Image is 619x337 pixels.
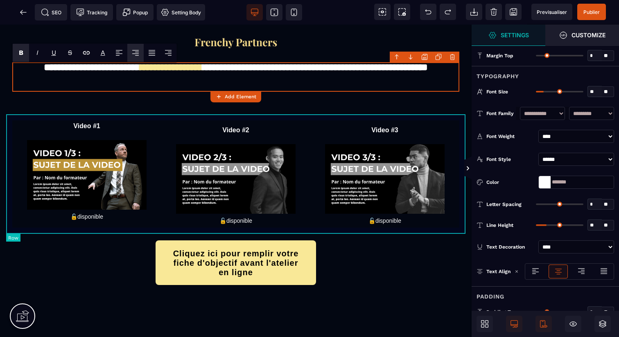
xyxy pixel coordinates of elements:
span: Previsualiser [537,9,567,15]
span: Screenshot [394,4,410,20]
span: Italic [29,44,45,62]
p: Text Align [477,267,511,276]
span: Desktop Only [506,316,522,332]
i: I [36,49,38,57]
div: Text Decoration [486,243,535,251]
div: Font Style [486,155,535,163]
p: A [101,49,105,57]
span: Preview [531,4,572,20]
img: f2a3730b544469f405c58ab4be6274e8_Capture_d%E2%80%99e%CC%81cran_2025-09-01_a%CC%80_20.57.27.png [193,12,278,24]
b: B [19,49,23,57]
span: Open Style Manager [545,25,619,46]
span: Bold [13,44,29,62]
span: Publier [583,9,600,15]
img: loading [515,269,519,274]
span: Link [78,44,95,62]
span: Tracking [76,8,107,16]
strong: Customize [572,32,605,38]
span: Underline [45,44,62,62]
button: Add Element [210,91,261,102]
span: Padding Top [486,309,517,315]
img: 75a8b044b50b9366952029538fe9becc_13.png [27,115,146,185]
div: Typography [472,66,619,81]
span: Letter Spacing [486,201,522,208]
button: Cliquez ici pour remplir votre fiche d'objectif avant l'atelier en ligne [156,216,316,260]
span: Align Center [127,44,144,62]
span: Open Layers [594,316,611,332]
span: Hide/Show Block [565,316,581,332]
b: Video #2 [222,102,249,109]
span: Align Right [160,44,176,62]
label: Font color [101,49,105,57]
div: Font Family [486,109,516,118]
strong: Settings [501,32,529,38]
span: Align Justify [144,44,160,62]
span: View components [374,4,391,20]
span: Settings [472,25,545,46]
b: Video #1 [73,98,100,105]
span: Strike-through [62,44,78,62]
span: Mobile Only [535,316,552,332]
u: U [52,49,56,57]
div: Padding [472,286,619,301]
b: Video #3 [371,102,398,109]
span: Font Size [486,88,508,95]
span: SEO [41,8,61,16]
div: Font Weight [486,132,535,140]
div: Color [486,178,535,186]
span: Margin Top [486,52,513,59]
s: S [68,49,72,57]
strong: Add Element [225,94,256,100]
span: Align Left [111,44,127,62]
span: Setting Body [161,8,201,16]
span: Open Blocks [477,316,493,332]
span: Line Height [486,222,513,228]
span: Popup [122,8,148,16]
text: 🔓disponible [161,191,310,201]
text: 🔓disponible [310,191,459,201]
img: e180d45dd6a3bcac601ffe6fc0d7444a_15.png [325,120,444,190]
text: 🔓disponible [12,187,161,197]
img: 2aa3f377be17f668b84a3394b10fce42_14.png [176,120,295,190]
